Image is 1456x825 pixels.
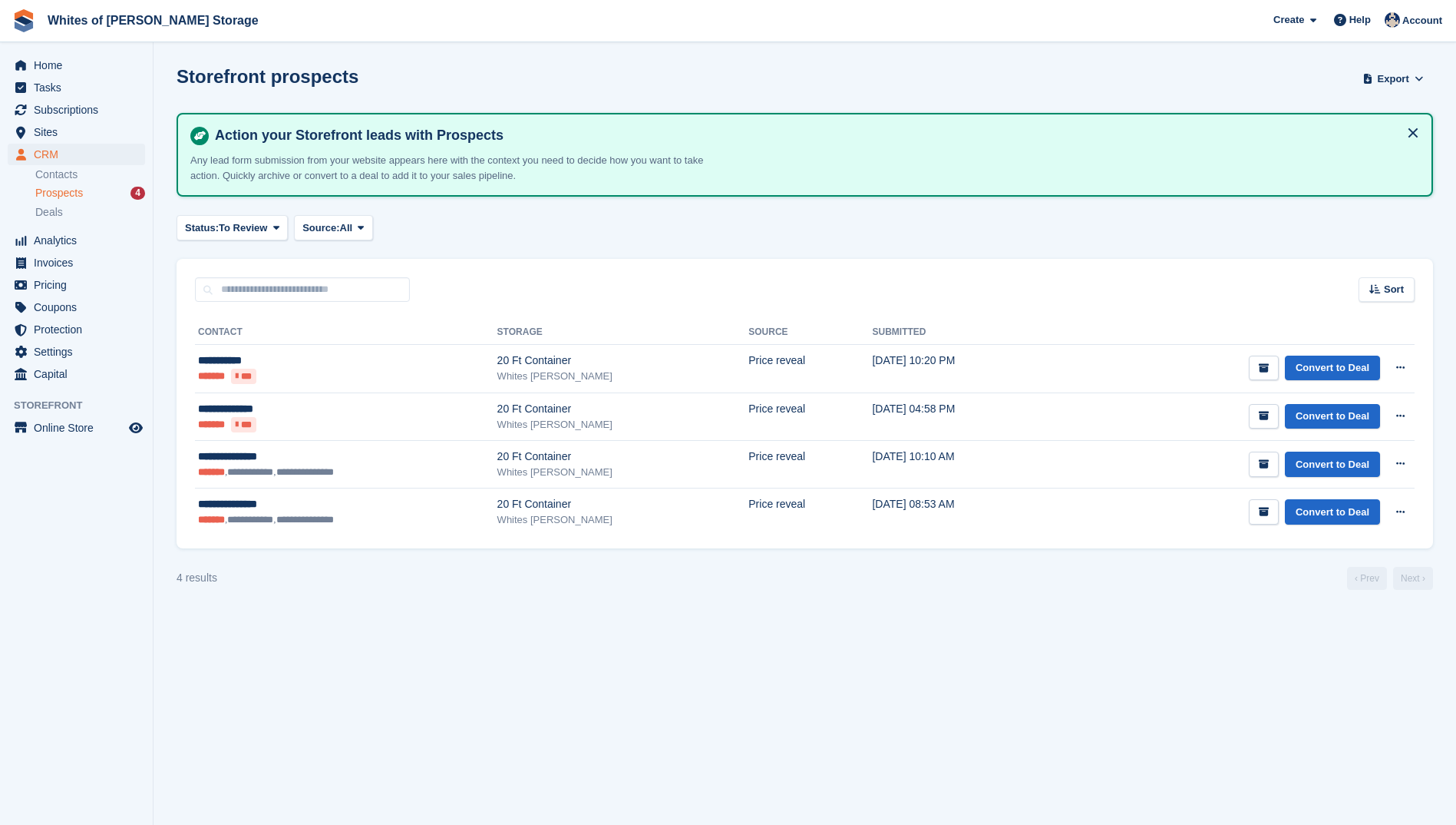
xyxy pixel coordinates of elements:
a: Deals [35,204,145,220]
span: To Review [219,220,267,236]
td: Price reveal [748,393,872,441]
span: Pricing [34,274,126,296]
span: Status: [185,220,219,236]
a: menu [8,230,145,251]
nav: Page [1344,567,1436,590]
th: Source [748,320,872,345]
span: Deals [35,205,63,220]
h1: Storefront prospects [177,66,358,87]
span: Account [1402,13,1442,28]
div: 20 Ft Container [497,401,749,417]
a: menu [8,121,145,143]
div: Whites [PERSON_NAME] [497,512,749,528]
a: menu [8,144,145,165]
a: Next [1393,567,1433,590]
a: Convert to Deal [1285,499,1380,525]
button: Export [1359,66,1427,91]
td: [DATE] 10:10 AM [872,441,1052,489]
img: Wendy [1385,12,1400,28]
span: Sites [34,121,126,143]
h4: Action your Storefront leads with Prospects [209,127,1419,144]
th: Storage [497,320,749,345]
span: Subscriptions [34,99,126,121]
span: Analytics [34,230,126,251]
div: Whites [PERSON_NAME] [497,465,749,480]
span: Settings [34,341,126,363]
a: Whites of [PERSON_NAME] Storage [41,8,265,33]
div: Whites [PERSON_NAME] [497,369,749,384]
span: Coupons [34,297,126,318]
a: menu [8,274,145,296]
button: Status: To Review [177,215,288,240]
a: Prospects 4 [35,185,145,201]
a: menu [8,99,145,121]
span: Online Store [34,417,126,439]
div: 20 Ft Container [497,353,749,369]
img: stora-icon-8386f47178a22dfd0bd8f6a31ec36ba5ce8667c1dd55bd0f319d3a0aa187defe.svg [12,9,35,32]
a: Previous [1347,567,1387,590]
span: CRM [34,144,126,165]
a: menu [8,252,145,273]
td: [DATE] 04:58 PM [872,393,1052,441]
span: Storefront [14,398,153,413]
div: 20 Ft Container [497,496,749,512]
div: Whites [PERSON_NAME] [497,417,749,432]
span: Prospects [35,186,83,200]
td: Price reveal [748,345,872,393]
a: Convert to Deal [1285,452,1380,477]
td: Price reveal [748,441,872,489]
p: Any lead form submission from your website appears here with the context you need to decide how y... [190,153,728,183]
span: Create [1273,12,1304,28]
td: Price reveal [748,489,872,536]
span: Source: [302,220,339,236]
span: Help [1349,12,1371,28]
span: Tasks [34,77,126,98]
a: menu [8,55,145,76]
span: All [340,220,353,236]
span: Sort [1384,282,1404,297]
a: menu [8,363,145,385]
span: Protection [34,319,126,340]
td: [DATE] 10:20 PM [872,345,1052,393]
span: Home [34,55,126,76]
th: Submitted [872,320,1052,345]
a: Convert to Deal [1285,356,1380,381]
span: Invoices [34,252,126,273]
a: menu [8,319,145,340]
span: Capital [34,363,126,385]
a: Preview store [127,419,145,437]
td: [DATE] 08:53 AM [872,489,1052,536]
div: 4 [130,187,145,200]
span: Export [1378,71,1409,87]
a: Contacts [35,167,145,182]
div: 20 Ft Container [497,449,749,465]
a: menu [8,297,145,318]
a: menu [8,417,145,439]
div: 4 results [177,570,217,586]
button: Source: All [294,215,373,240]
a: menu [8,77,145,98]
a: Convert to Deal [1285,404,1380,429]
th: Contact [195,320,497,345]
a: menu [8,341,145,363]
